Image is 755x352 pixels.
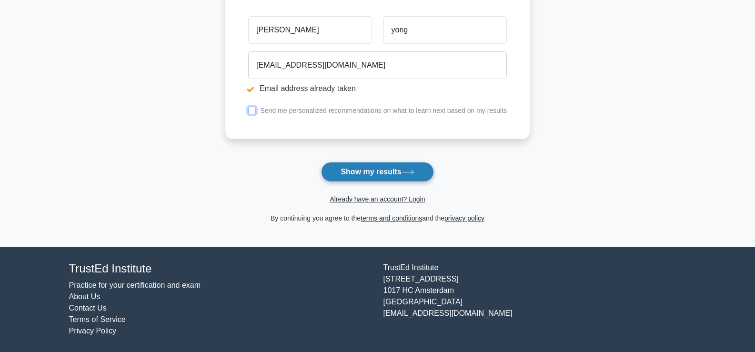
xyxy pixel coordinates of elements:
label: Send me personalized recommendations on what to learn next based on my results [260,107,507,114]
div: TrustEd Institute [STREET_ADDRESS] 1017 HC Amsterdam [GEOGRAPHIC_DATA] [EMAIL_ADDRESS][DOMAIN_NAME] [378,262,692,337]
li: Email address already taken [248,83,507,94]
div: By continuing you agree to the and the [220,212,535,224]
a: About Us [69,292,101,301]
button: Show my results [321,162,433,182]
a: terms and conditions [361,214,422,222]
input: Last name [383,16,507,44]
input: Email [248,51,507,79]
a: Privacy Policy [69,327,117,335]
a: privacy policy [444,214,484,222]
input: First name [248,16,372,44]
a: Already have an account? Login [330,195,425,203]
a: Contact Us [69,304,107,312]
h4: TrustEd Institute [69,262,372,276]
a: Terms of Service [69,315,126,323]
a: Practice for your certification and exam [69,281,201,289]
